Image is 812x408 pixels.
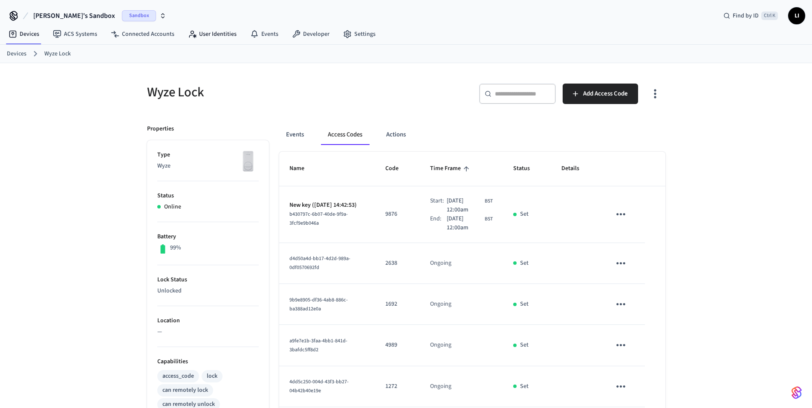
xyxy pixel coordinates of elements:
p: Unlocked [157,286,259,295]
p: Set [520,382,529,391]
div: End: [430,214,447,232]
td: Ongoing [420,284,503,325]
a: Developer [285,26,336,42]
p: 9876 [385,210,410,219]
span: Add Access Code [583,88,628,99]
div: Start: [430,197,447,214]
div: can remotely lock [162,386,208,395]
button: Add Access Code [563,84,638,104]
span: 9b9e8905-df36-4ab8-886c-ba388ad12e0a [289,296,348,313]
a: User Identities [181,26,243,42]
p: Battery [157,232,259,241]
p: Properties [147,124,174,133]
p: Location [157,316,259,325]
a: Settings [336,26,382,42]
span: [PERSON_NAME]'s Sandbox [33,11,115,21]
button: LI [788,7,805,24]
img: Wyze Lock [237,150,259,172]
p: 1272 [385,382,410,391]
button: Access Codes [321,124,369,145]
div: Find by IDCtrl K [717,8,785,23]
a: Wyze Lock [44,49,71,58]
div: Europe/London [447,214,493,232]
span: b430797c-6b07-40de-9f9a-3fcf9e9b046a [289,211,348,227]
p: Capabilities [157,357,259,366]
span: a9fe7e1b-3faa-4bb1-841d-3bafdc5ff8d2 [289,337,347,353]
span: BST [485,215,493,223]
div: lock [207,372,217,381]
span: [DATE] 12:00am [447,197,483,214]
button: Actions [379,124,413,145]
button: Events [279,124,311,145]
a: Devices [7,49,26,58]
span: Code [385,162,410,175]
span: [DATE] 12:00am [447,214,483,232]
p: New key ([DATE] 14:42:53) [289,201,365,210]
span: Details [561,162,590,175]
p: — [157,327,259,336]
span: 4dd5c250-004d-43f3-bb27-04b42b40e19e [289,378,349,394]
p: Type [157,150,259,159]
span: Find by ID [733,12,759,20]
span: Name [289,162,315,175]
h5: Wyze Lock [147,84,401,101]
p: 4989 [385,341,410,350]
a: Events [243,26,285,42]
p: 2638 [385,259,410,268]
span: d4d50a4d-bb17-4d2d-989a-0df0570692fd [289,255,350,271]
p: 1692 [385,300,410,309]
p: Set [520,341,529,350]
span: BST [485,197,493,205]
div: Europe/London [447,197,493,214]
span: Status [513,162,541,175]
p: Wyze [157,162,259,171]
a: Devices [2,26,46,42]
p: Lock Status [157,275,259,284]
p: Status [157,191,259,200]
td: Ongoing [420,325,503,366]
td: Ongoing [420,366,503,407]
span: Sandbox [122,10,156,21]
p: Set [520,300,529,309]
a: Connected Accounts [104,26,181,42]
span: Time Frame [430,162,472,175]
td: Ongoing [420,243,503,284]
a: ACS Systems [46,26,104,42]
p: Set [520,210,529,219]
p: Online [164,203,181,211]
div: access_code [162,372,194,381]
div: ant example [279,124,665,145]
span: Ctrl K [761,12,778,20]
img: SeamLogoGradient.69752ec5.svg [792,386,802,399]
span: LI [789,8,804,23]
p: 99% [170,243,181,252]
p: Set [520,259,529,268]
